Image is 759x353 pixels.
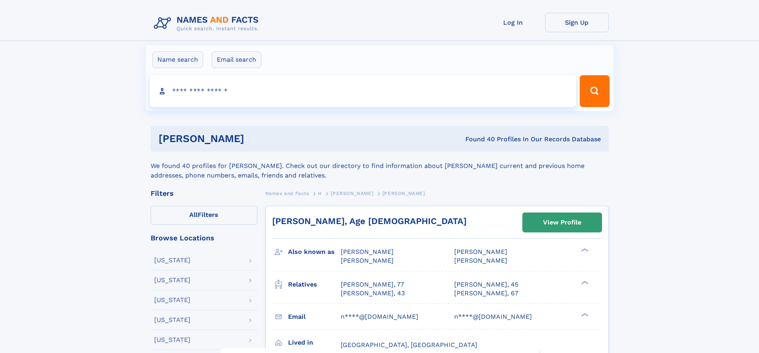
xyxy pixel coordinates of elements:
[154,257,190,263] div: [US_STATE]
[523,213,602,232] a: View Profile
[265,188,309,198] a: Names and Facts
[331,188,373,198] a: [PERSON_NAME]
[454,257,507,264] span: [PERSON_NAME]
[154,297,190,303] div: [US_STATE]
[454,248,507,255] span: [PERSON_NAME]
[580,75,609,107] button: Search Button
[212,51,261,68] label: Email search
[151,234,257,242] div: Browse Locations
[152,51,203,68] label: Name search
[481,13,545,32] a: Log In
[355,135,601,144] div: Found 40 Profiles In Our Records Database
[579,312,589,317] div: ❯
[151,152,609,180] div: We found 40 profiles for [PERSON_NAME]. Check out our directory to find information about [PERSON...
[341,257,394,264] span: [PERSON_NAME]
[579,248,589,253] div: ❯
[341,289,405,298] a: [PERSON_NAME], 43
[159,134,355,144] h1: [PERSON_NAME]
[454,289,518,298] a: [PERSON_NAME], 67
[341,280,404,289] a: [PERSON_NAME], 77
[382,191,425,196] span: [PERSON_NAME]
[288,336,341,349] h3: Lived in
[545,13,609,32] a: Sign Up
[189,211,198,218] span: All
[318,188,322,198] a: H
[150,75,577,107] input: search input
[331,191,373,196] span: [PERSON_NAME]
[288,245,341,259] h3: Also known as
[288,278,341,291] h3: Relatives
[318,191,322,196] span: H
[151,13,265,34] img: Logo Names and Facts
[543,213,581,232] div: View Profile
[454,280,518,289] a: [PERSON_NAME], 45
[151,190,257,197] div: Filters
[154,277,190,283] div: [US_STATE]
[341,341,477,349] span: [GEOGRAPHIC_DATA], [GEOGRAPHIC_DATA]
[288,310,341,324] h3: Email
[341,248,394,255] span: [PERSON_NAME]
[154,317,190,323] div: [US_STATE]
[151,206,257,225] label: Filters
[272,216,467,226] a: [PERSON_NAME], Age [DEMOGRAPHIC_DATA]
[154,337,190,343] div: [US_STATE]
[579,280,589,285] div: ❯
